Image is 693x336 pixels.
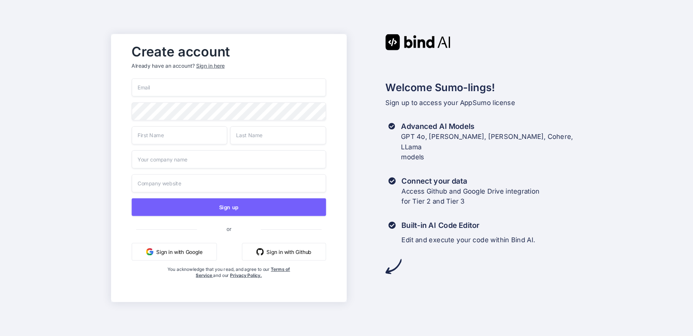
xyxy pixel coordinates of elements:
[385,258,401,274] img: arrow
[385,80,582,96] h2: Welcome Sumo-lings!
[131,62,326,69] p: Already have an account?
[131,243,217,261] button: Sign in with Google
[230,273,262,278] a: Privacy Policy.
[401,176,539,186] h3: Connect your data
[196,267,290,278] a: Terms of Service
[131,46,326,58] h2: Create account
[131,126,227,145] input: First Name
[197,220,260,238] span: or
[385,98,582,108] p: Sign up to access your AppSumo license
[401,235,535,245] p: Edit and execute your code within Bind AI.
[385,34,450,50] img: Bind AI logo
[401,220,535,231] h3: Built-in AI Code Editor
[146,248,153,255] img: google
[131,150,326,168] input: Your company name
[131,78,326,96] input: Email
[230,126,325,145] input: Last Name
[196,62,224,69] div: Sign in here
[401,186,539,207] p: Access Github and Google Drive integration for Tier 2 and Tier 3
[164,267,294,296] div: You acknowledge that you read, and agree to our and our
[401,121,582,132] h3: Advanced AI Models
[131,198,326,216] button: Sign up
[256,248,263,255] img: github
[401,132,582,162] p: GPT 4o, [PERSON_NAME], [PERSON_NAME], Cohere, LLama models
[242,243,326,261] button: Sign in with Github
[131,174,326,192] input: Company website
